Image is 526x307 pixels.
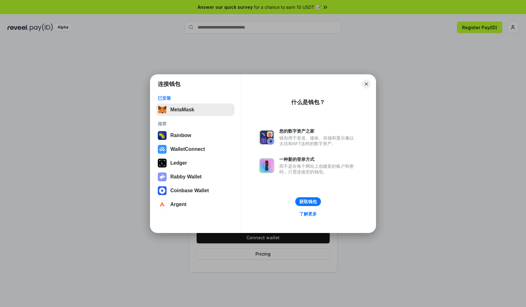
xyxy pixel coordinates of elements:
[158,159,167,167] img: svg+xml,%3Csvg%20xmlns%3D%22http%3A%2F%2Fwww.w3.org%2F2000%2Fsvg%22%20width%3D%2228%22%20height%3...
[158,95,233,101] div: 已安装
[156,143,235,156] button: WalletConnect
[158,105,167,114] img: svg+xml,%3Csvg%20fill%3D%22none%22%20height%3D%2233%22%20viewBox%3D%220%200%2035%2033%22%20width%...
[296,210,321,218] a: 了解更多
[170,107,194,113] div: MetaMask
[156,171,235,183] button: Rabby Wallet
[259,130,274,145] img: svg+xml,%3Csvg%20xmlns%3D%22http%3A%2F%2Fwww.w3.org%2F2000%2Fsvg%22%20fill%3D%22none%22%20viewBox...
[158,80,180,88] h1: 连接钱包
[158,172,167,181] img: svg+xml,%3Csvg%20xmlns%3D%22http%3A%2F%2Fwww.w3.org%2F2000%2Fsvg%22%20fill%3D%22none%22%20viewBox...
[156,184,235,197] button: Coinbase Wallet
[299,199,317,204] div: 获取钱包
[158,186,167,195] img: svg+xml,%3Csvg%20width%3D%2228%22%20height%3D%2228%22%20viewBox%3D%220%200%2028%2028%22%20fill%3D...
[170,202,187,207] div: Argent
[158,200,167,209] img: svg+xml,%3Csvg%20width%3D%2228%22%20height%3D%2228%22%20viewBox%3D%220%200%2028%2028%22%20fill%3D...
[156,103,235,116] button: MetaMask
[362,80,371,88] button: Close
[170,188,209,193] div: Coinbase Wallet
[156,129,235,142] button: Rainbow
[295,197,321,206] button: 获取钱包
[156,198,235,211] button: Argent
[279,156,357,162] div: 一种新的登录方式
[279,135,357,146] div: 钱包用于发送、接收、存储和显示像以太坊和NFT这样的数字资产。
[170,160,187,166] div: Ledger
[158,145,167,154] img: svg+xml,%3Csvg%20width%3D%2228%22%20height%3D%2228%22%20viewBox%3D%220%200%2028%2028%22%20fill%3D...
[158,121,233,127] div: 推荐
[279,128,357,134] div: 您的数字资产之家
[291,98,325,106] div: 什么是钱包？
[170,133,191,138] div: Rainbow
[156,157,235,169] button: Ledger
[170,146,205,152] div: WalletConnect
[158,131,167,140] img: svg+xml,%3Csvg%20width%3D%22120%22%20height%3D%22120%22%20viewBox%3D%220%200%20120%20120%22%20fil...
[279,163,357,175] div: 而不是在每个网站上创建新的账户和密码，只需连接您的钱包。
[170,174,202,180] div: Rabby Wallet
[259,158,274,173] img: svg+xml,%3Csvg%20xmlns%3D%22http%3A%2F%2Fwww.w3.org%2F2000%2Fsvg%22%20fill%3D%22none%22%20viewBox...
[299,211,317,217] div: 了解更多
